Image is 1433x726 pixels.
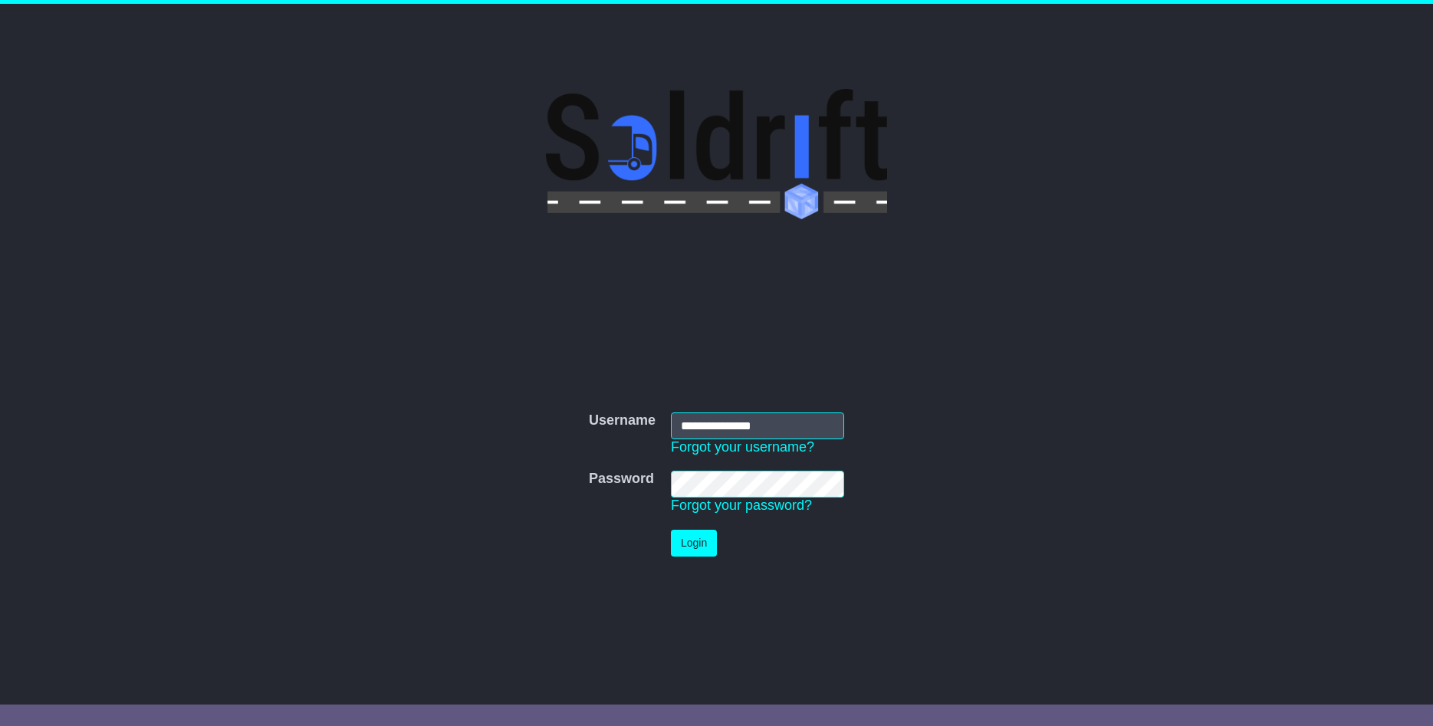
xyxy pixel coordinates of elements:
img: Soldrift Pty Ltd [546,89,887,219]
label: Username [589,412,656,429]
a: Forgot your password? [671,498,812,513]
button: Login [671,530,717,557]
a: Forgot your username? [671,439,814,455]
label: Password [589,471,654,488]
